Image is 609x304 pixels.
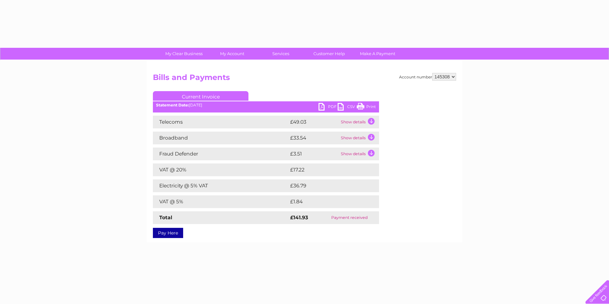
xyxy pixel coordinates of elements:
td: £17.22 [289,163,365,176]
a: Print [357,103,376,112]
a: My Clear Business [158,48,210,60]
td: Payment received [320,211,379,224]
a: Current Invoice [153,91,248,101]
td: Show details [339,148,379,160]
td: Show details [339,132,379,144]
td: VAT @ 20% [153,163,289,176]
div: [DATE] [153,103,379,107]
a: CSV [338,103,357,112]
td: £36.79 [289,179,366,192]
a: PDF [319,103,338,112]
a: My Account [206,48,259,60]
h2: Bills and Payments [153,73,456,85]
strong: Total [159,214,172,221]
td: Show details [339,116,379,128]
div: Account number [399,73,456,81]
td: £49.03 [289,116,339,128]
td: £33.54 [289,132,339,144]
td: Broadband [153,132,289,144]
td: Electricity @ 5% VAT [153,179,289,192]
b: Statement Date: [156,103,189,107]
td: Fraud Defender [153,148,289,160]
a: Make A Payment [351,48,404,60]
strong: £141.93 [290,214,308,221]
td: Telecoms [153,116,289,128]
td: VAT @ 5% [153,195,289,208]
td: £1.84 [289,195,364,208]
a: Customer Help [303,48,355,60]
a: Pay Here [153,228,183,238]
td: £3.51 [289,148,339,160]
a: Services [254,48,307,60]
